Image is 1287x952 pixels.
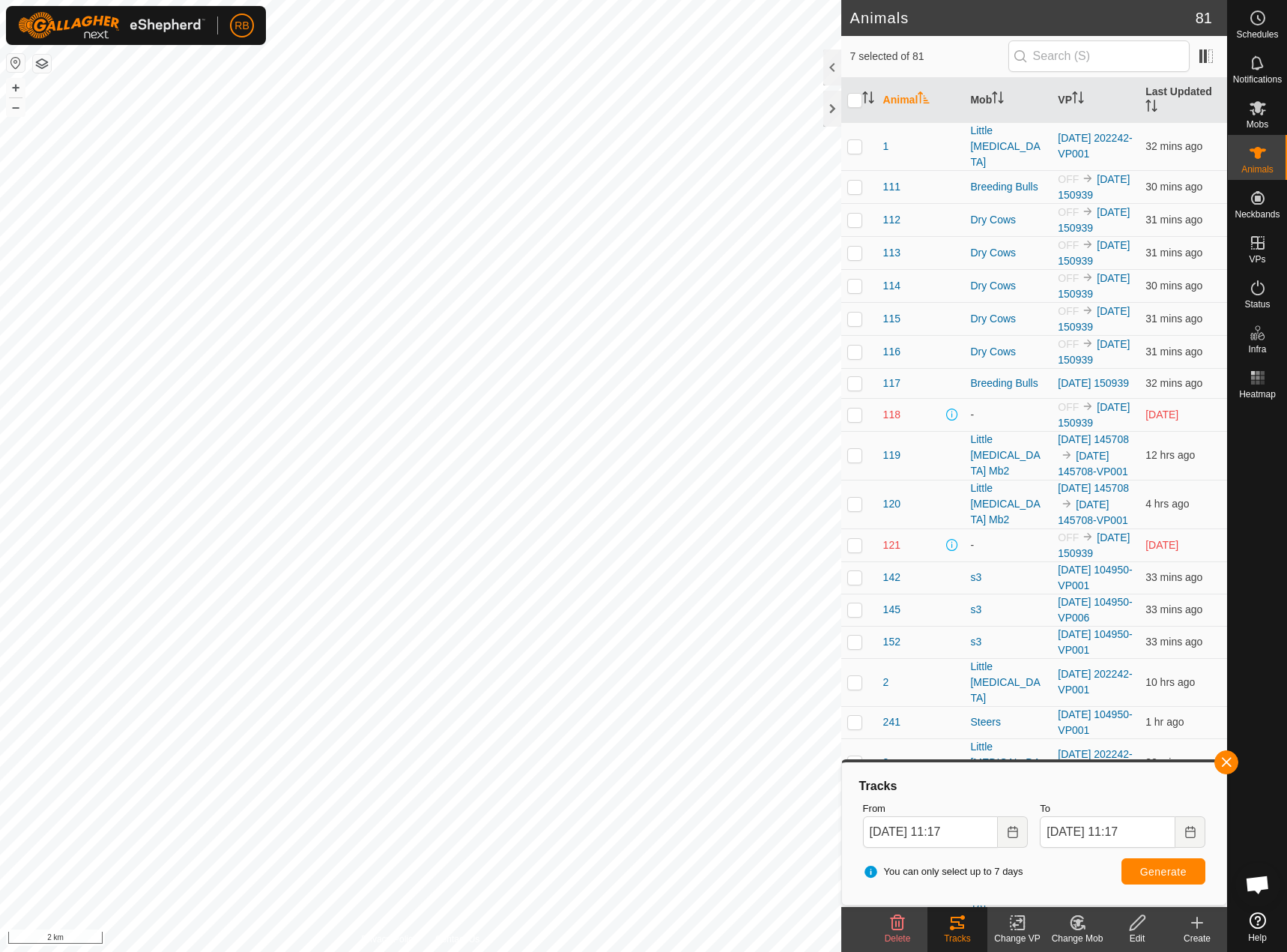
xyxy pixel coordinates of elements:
input: Search (S) [1008,40,1190,72]
span: OFF [1058,206,1079,218]
span: 112 [883,212,900,228]
span: OFF [1058,272,1079,284]
div: Little [MEDICAL_DATA] [970,739,1046,786]
img: to [1082,238,1094,250]
span: OFF [1058,401,1079,413]
a: [DATE] 202242-VP001 [1058,748,1132,776]
div: Edit [1107,932,1167,945]
h2: Animals [850,9,1196,27]
a: [DATE] 150939 [1058,239,1130,267]
span: Notifications [1233,75,1282,84]
span: 13 Oct 2025, 11:03 am [1145,716,1184,728]
span: Infra [1248,345,1266,354]
a: Help [1228,906,1287,948]
div: Steers [970,714,1046,730]
p-sorticon: Activate to sort [1072,94,1084,106]
span: 13 Oct 2025, 7:34 am [1145,498,1189,510]
img: to [1082,304,1094,316]
span: 13 Oct 2025, 1:34 am [1145,676,1195,688]
span: OFF [1058,531,1079,543]
p-sorticon: Activate to sort [862,94,874,106]
a: [DATE] 145708 [1058,482,1129,494]
a: [DATE] 145708-VP001 [1058,498,1127,526]
div: Change VP [987,932,1047,945]
span: Mobs [1247,120,1268,129]
button: Generate [1121,858,1205,885]
button: – [7,98,25,116]
span: VPs [1249,255,1265,264]
span: RB [234,18,249,34]
img: to [1061,498,1073,510]
a: [DATE] 104950-VP001 [1058,628,1132,656]
a: [DATE] 150939 [1058,377,1129,389]
div: Little [MEDICAL_DATA] Mb2 [970,432,1046,479]
a: [DATE] 202242-VP001 [1058,132,1132,160]
div: s3 [970,634,1046,650]
img: to [1082,271,1094,283]
span: 13 Oct 2025, 12:04 am [1145,449,1195,461]
img: to [1082,172,1094,184]
span: 13 Oct 2025, 11:34 am [1145,140,1202,152]
label: To [1040,801,1205,816]
a: [DATE] 104950-VP001 [1058,708,1132,736]
a: [DATE] 150939 [1058,272,1130,300]
span: 115 [883,311,900,327]
span: 114 [883,278,900,294]
span: 11 Oct 2025, 4:45 pm [1145,539,1178,551]
div: Open chat [1235,862,1280,907]
span: 120 [883,496,900,512]
div: Little [MEDICAL_DATA] Mb2 [970,480,1046,528]
a: Privacy Policy [361,933,417,946]
img: to [1061,449,1073,461]
span: 111 [883,179,900,195]
a: [DATE] 150939 [1058,338,1130,366]
a: [DATE] 150939 [1058,206,1130,234]
span: OFF [1058,239,1079,251]
img: to [1082,400,1094,412]
div: Dry Cows [970,344,1046,360]
a: [DATE] 104950-VP006 [1058,596,1132,624]
span: Animals [1241,165,1274,174]
span: 13 Oct 2025, 11:34 am [1145,756,1202,768]
a: [DATE] 150939 [1058,305,1130,333]
span: 113 [883,245,900,261]
button: + [7,79,25,97]
span: 241 [883,714,900,730]
button: Map Layers [33,55,51,73]
div: s3 [970,602,1046,618]
a: [DATE] 150939 [1058,173,1130,201]
div: Tracks [857,777,1211,795]
div: Dry Cows [970,311,1046,327]
div: Tracks [927,932,987,945]
div: Breeding Bulls [970,179,1046,195]
button: Reset Map [7,54,25,72]
div: Create [1167,932,1227,945]
span: OFF [1058,305,1079,317]
span: 119 [883,448,900,463]
span: OFF [1058,173,1079,185]
span: 13 Oct 2025, 11:36 am [1145,346,1202,358]
a: [DATE] 150939 [1058,401,1130,429]
a: [DATE] 202242-VP001 [1058,668,1132,696]
div: - [970,537,1046,553]
span: You can only select up to 7 days [863,864,1023,879]
th: Animal [877,78,965,123]
button: Choose Date [1175,816,1205,848]
span: Generate [1140,866,1187,878]
span: 11 Oct 2025, 4:49 pm [1145,409,1178,421]
img: to [1082,531,1094,543]
span: 142 [883,570,900,585]
label: From [863,801,1029,816]
div: - [970,407,1046,423]
span: 145 [883,602,900,618]
button: Choose Date [998,816,1028,848]
div: Little [MEDICAL_DATA] [970,123,1046,170]
a: [DATE] 104950-VP001 [1058,564,1132,591]
span: 13 Oct 2025, 11:33 am [1145,636,1202,648]
p-sorticon: Activate to sort [992,94,1004,106]
div: Breeding Bulls [970,376,1046,391]
img: Gallagher Logo [18,12,205,39]
span: 3 [883,755,889,771]
span: Help [1248,933,1267,942]
a: Contact Us [435,933,479,946]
